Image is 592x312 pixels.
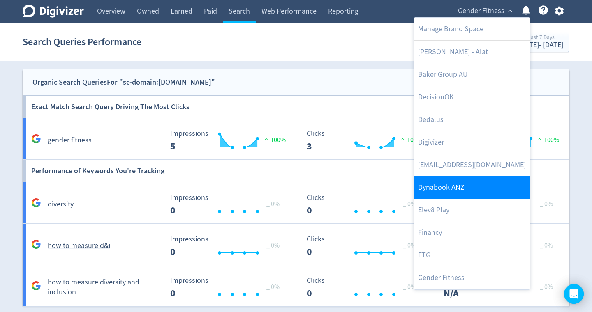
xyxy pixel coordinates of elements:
[414,221,530,244] a: Financy
[414,199,530,221] a: Elev8 Play
[414,244,530,266] a: FTG
[414,266,530,289] a: Gender Fitness
[414,131,530,154] a: Digivizer
[414,108,530,131] a: Dedalus
[414,176,530,199] a: Dynabook ANZ
[414,41,530,63] a: [PERSON_NAME] - Alat
[414,63,530,86] a: Baker Group AU
[414,18,530,40] a: Manage Brand Space
[414,289,530,312] a: IFS
[414,86,530,108] a: DecisionOK
[564,284,584,304] div: Open Intercom Messenger
[414,154,530,176] a: [EMAIL_ADDRESS][DOMAIN_NAME]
